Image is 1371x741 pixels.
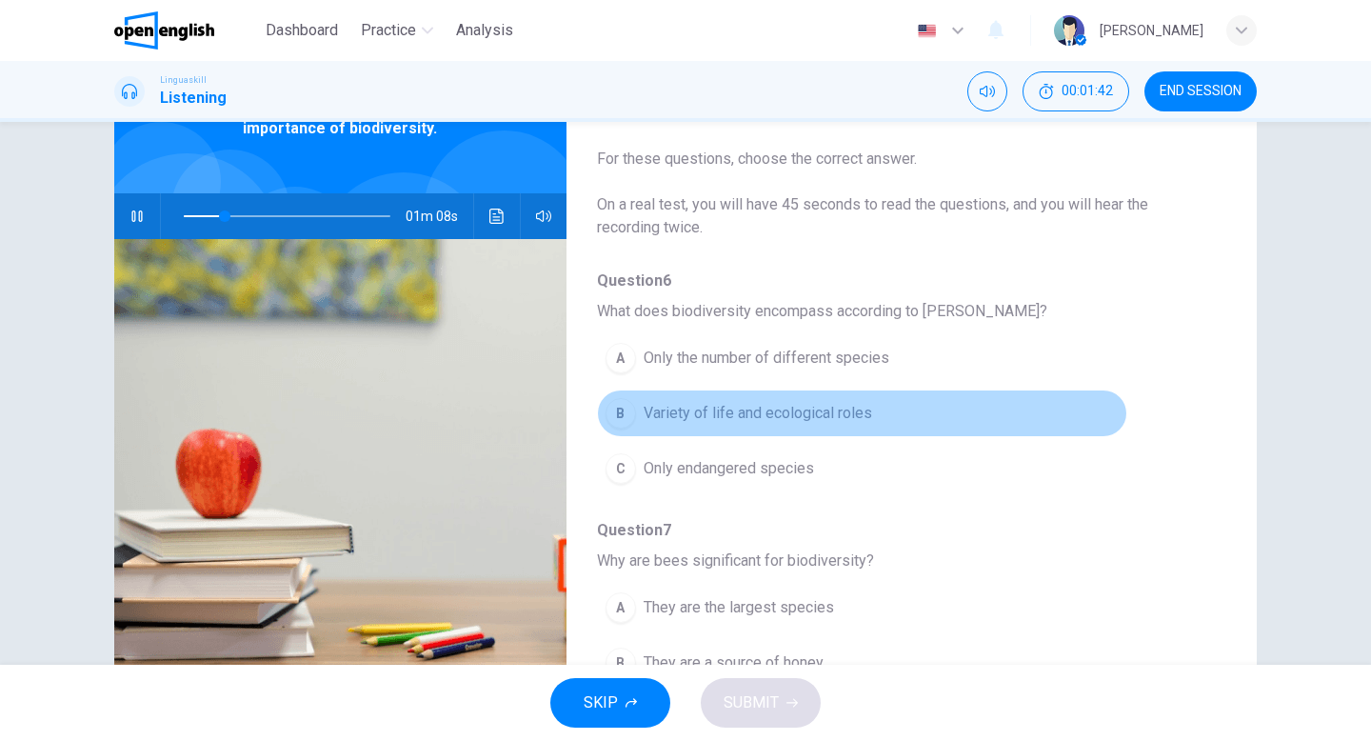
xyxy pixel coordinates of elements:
img: en [915,24,939,38]
span: SKIP [584,690,618,716]
button: AThey are the largest species [597,584,1127,631]
button: COnly endangered species [597,445,1127,492]
span: Question 6 [597,270,1196,292]
button: BThey are a source of honey [597,639,1127,687]
span: On a real test, you will have 45 seconds to read the questions, and you will hear the recording t... [597,193,1196,239]
span: What does biodiversity encompass according to [PERSON_NAME]? [597,300,1196,323]
img: Listen to Dr. Laura Thompson discussing the importance of biodiversity. [114,239,566,703]
button: SKIP [550,678,670,728]
div: [PERSON_NAME] [1100,19,1203,42]
button: BVariety of life and ecological roles [597,390,1127,437]
span: Only endangered species [644,457,814,480]
button: Dashboard [258,13,346,48]
span: Variety of life and ecological roles [644,402,872,425]
button: END SESSION [1144,71,1257,111]
span: Question 7 [597,519,1196,542]
span: Analysis [456,19,513,42]
span: Dashboard [266,19,338,42]
div: Hide [1023,71,1129,111]
span: For these questions, choose the correct answer. [597,148,1196,170]
div: A [606,592,636,623]
span: END SESSION [1160,84,1242,99]
img: Profile picture [1054,15,1084,46]
button: Analysis [448,13,521,48]
div: B [606,648,636,678]
div: A [606,343,636,373]
span: Practice [361,19,416,42]
span: 01m 08s [406,193,473,239]
span: Why are bees significant for biodiversity? [597,550,1196,572]
button: Practice [353,13,441,48]
span: Linguaskill [160,73,207,87]
span: 00:01:42 [1062,84,1113,99]
div: C [606,453,636,484]
button: 00:01:42 [1023,71,1129,111]
button: Click to see the audio transcription [482,193,512,239]
span: They are the largest species [644,596,834,619]
div: Mute [967,71,1007,111]
button: AOnly the number of different species [597,334,1127,382]
img: OpenEnglish logo [114,11,214,50]
span: Only the number of different species [644,347,889,370]
div: B [606,398,636,429]
span: They are a source of honey [644,651,824,674]
h1: Listening [160,87,227,110]
a: OpenEnglish logo [114,11,258,50]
